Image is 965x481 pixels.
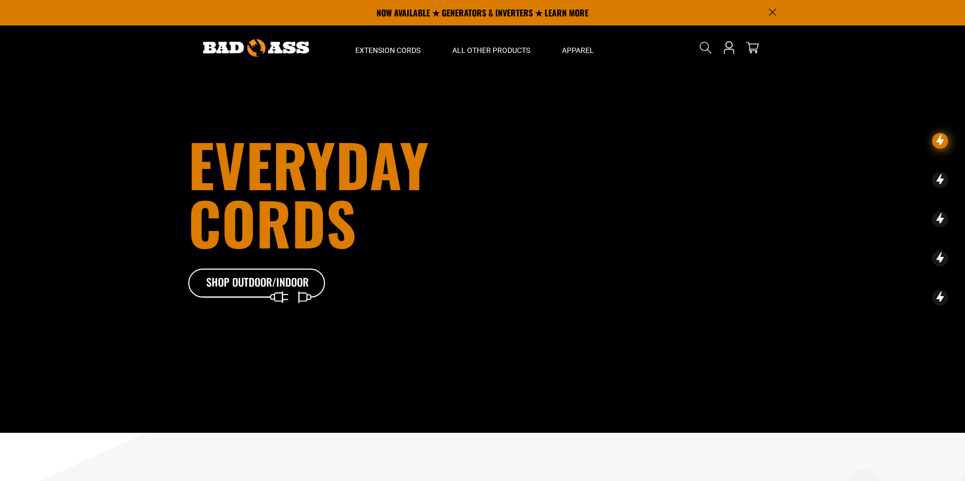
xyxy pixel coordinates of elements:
summary: All Other Products [436,25,546,70]
span: All Other Products [452,46,530,55]
summary: Extension Cords [339,25,436,70]
a: Shop Outdoor/Indoor [188,269,326,298]
summary: Search [697,39,714,56]
img: Bad Ass Extension Cords [203,39,309,57]
span: Extension Cords [355,46,420,55]
summary: Apparel [546,25,610,70]
h1: Everyday cords [188,135,541,252]
span: Apparel [562,46,594,55]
